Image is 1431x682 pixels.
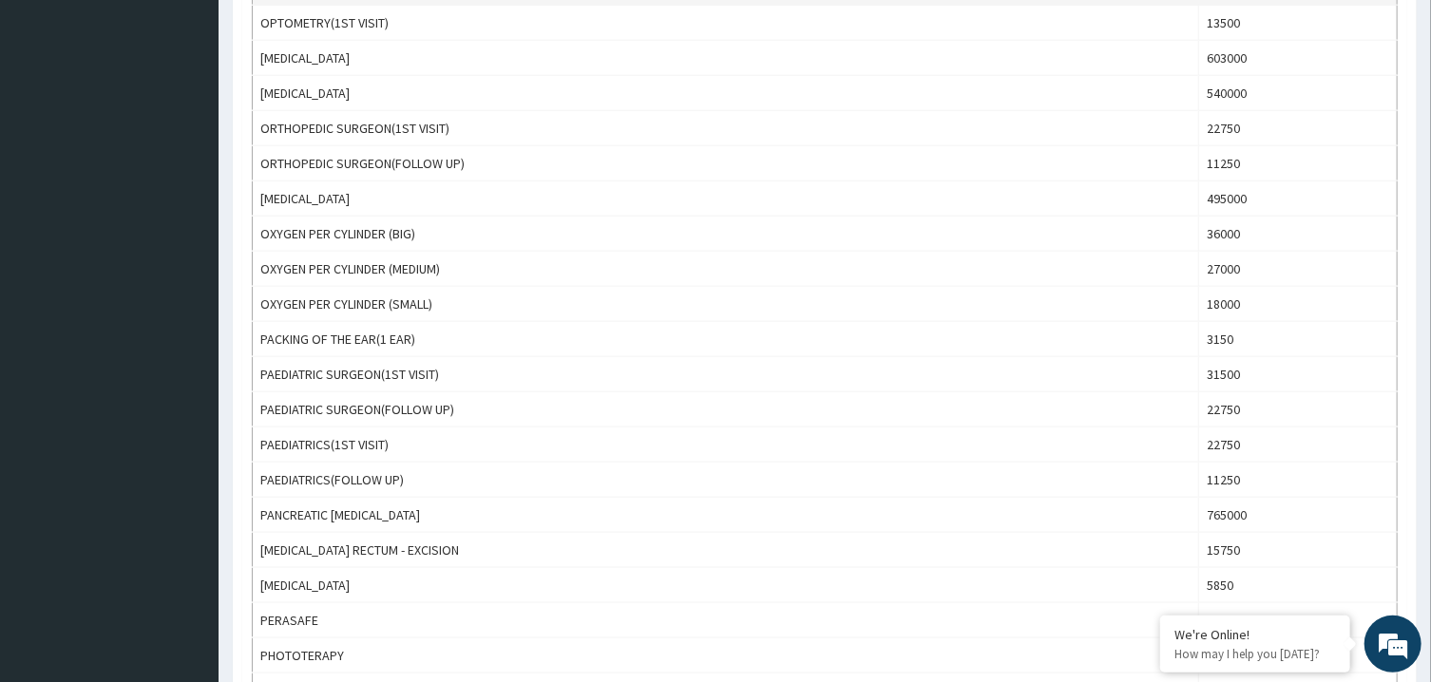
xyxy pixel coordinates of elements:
[253,533,1199,568] td: [MEDICAL_DATA] RECTUM - EXCISION
[253,603,1199,638] td: PERASAFE
[110,214,262,406] span: We're online!
[35,95,77,142] img: d_794563401_company_1708531726252_794563401
[253,427,1199,463] td: PAEDIATRICS(1ST VISIT)
[253,287,1199,322] td: OXYGEN PER CYLINDER (SMALL)
[1199,533,1398,568] td: 15750
[1199,568,1398,603] td: 5850
[10,468,362,535] textarea: Type your message and hit 'Enter'
[253,76,1199,111] td: [MEDICAL_DATA]
[99,106,319,131] div: Chat with us now
[253,217,1199,252] td: OXYGEN PER CYLINDER (BIG)
[1174,646,1336,662] p: How may I help you today?
[1199,463,1398,498] td: 11250
[1199,111,1398,146] td: 22750
[253,568,1199,603] td: [MEDICAL_DATA]
[253,498,1199,533] td: PANCREATIC [MEDICAL_DATA]
[253,146,1199,181] td: ORTHOPEDIC SURGEON(FOLLOW UP)
[253,463,1199,498] td: PAEDIATRICS(FOLLOW UP)
[1199,217,1398,252] td: 36000
[1199,41,1398,76] td: 603000
[1199,427,1398,463] td: 22750
[253,111,1199,146] td: ORTHOPEDIC SURGEON(1ST VISIT)
[1174,626,1336,643] div: We're Online!
[1199,146,1398,181] td: 11250
[253,392,1199,427] td: PAEDIATRIC SURGEON(FOLLOW UP)
[1199,392,1398,427] td: 22750
[1199,498,1398,533] td: 765000
[1199,322,1398,357] td: 3150
[1199,252,1398,287] td: 27000
[253,41,1199,76] td: [MEDICAL_DATA]
[253,322,1199,357] td: PACKING OF THE EAR(1 EAR)
[253,181,1199,217] td: [MEDICAL_DATA]
[312,9,357,55] div: Minimize live chat window
[253,6,1199,41] td: OPTOMETRY(1ST VISIT)
[253,252,1199,287] td: OXYGEN PER CYLINDER (MEDIUM)
[1199,287,1398,322] td: 18000
[1199,603,1398,638] td: 23400
[1199,6,1398,41] td: 13500
[1199,181,1398,217] td: 495000
[1199,357,1398,392] td: 31500
[253,638,1199,673] td: PHOTOTERAPY
[1199,76,1398,111] td: 540000
[253,357,1199,392] td: PAEDIATRIC SURGEON(1ST VISIT)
